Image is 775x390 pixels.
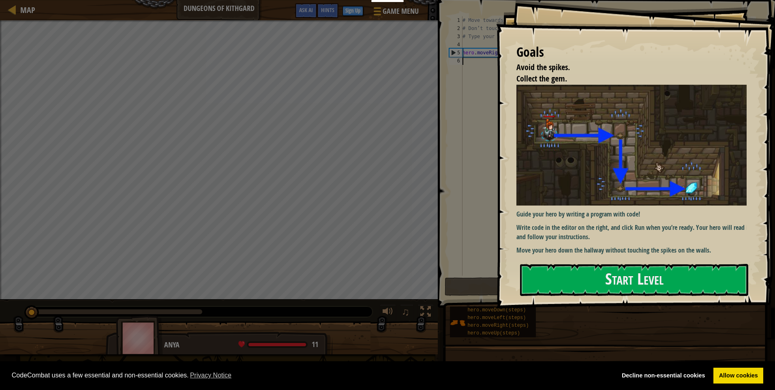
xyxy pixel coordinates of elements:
[383,6,419,17] span: Game Menu
[713,368,763,384] a: allow cookies
[467,323,529,328] span: hero.moveRight(steps)
[299,6,313,14] span: Ask AI
[20,4,35,15] span: Map
[449,57,462,65] div: 6
[520,264,748,296] button: Start Level
[516,43,747,62] div: Goals
[616,368,711,384] a: deny cookies
[516,210,753,219] p: Guide your hero by writing a program with code!
[450,315,465,330] img: portrait.png
[295,3,317,18] button: Ask AI
[402,306,410,318] span: ♫
[312,339,318,349] span: 11
[367,3,424,22] button: Game Menu
[449,32,462,41] div: 3
[16,4,35,15] a: Map
[164,340,324,350] div: Anya
[238,341,318,348] div: health: 11 / 11
[116,315,163,360] img: thang_avatar_frame.png
[516,246,753,255] p: Move your hero down the hallway without touching the spikes on the walls.
[12,369,610,381] span: CodeCombat uses a few essential and non-essential cookies.
[321,6,334,14] span: Hints
[516,73,567,84] span: Collect the gem.
[449,16,462,24] div: 1
[506,62,745,73] li: Avoid the spikes.
[449,41,462,49] div: 4
[189,369,233,381] a: learn more about cookies
[516,62,570,73] span: Avoid the spikes.
[467,315,526,321] span: hero.moveLeft(steps)
[467,307,526,313] span: hero.moveDown(steps)
[380,304,396,321] button: Adjust volume
[516,85,753,206] img: Dungeons of kithgard
[449,24,462,32] div: 2
[516,223,753,242] p: Write code in the editor on the right, and click Run when you’re ready. Your hero will read it an...
[400,304,414,321] button: ♫
[417,304,434,321] button: Toggle fullscreen
[343,6,363,16] button: Sign Up
[467,330,520,336] span: hero.moveUp(steps)
[450,49,462,57] div: 5
[445,277,762,296] button: Run
[506,73,745,85] li: Collect the gem.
